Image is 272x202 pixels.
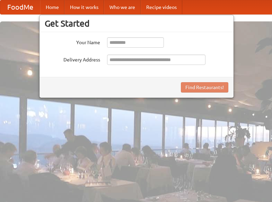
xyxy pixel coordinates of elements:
[104,0,141,14] a: Who we are
[45,37,100,46] label: Your Name
[64,0,104,14] a: How it works
[45,55,100,63] label: Delivery Address
[0,0,40,14] a: FoodMe
[40,0,64,14] a: Home
[141,0,182,14] a: Recipe videos
[181,82,228,93] button: Find Restaurants!
[45,18,228,29] h3: Get Started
